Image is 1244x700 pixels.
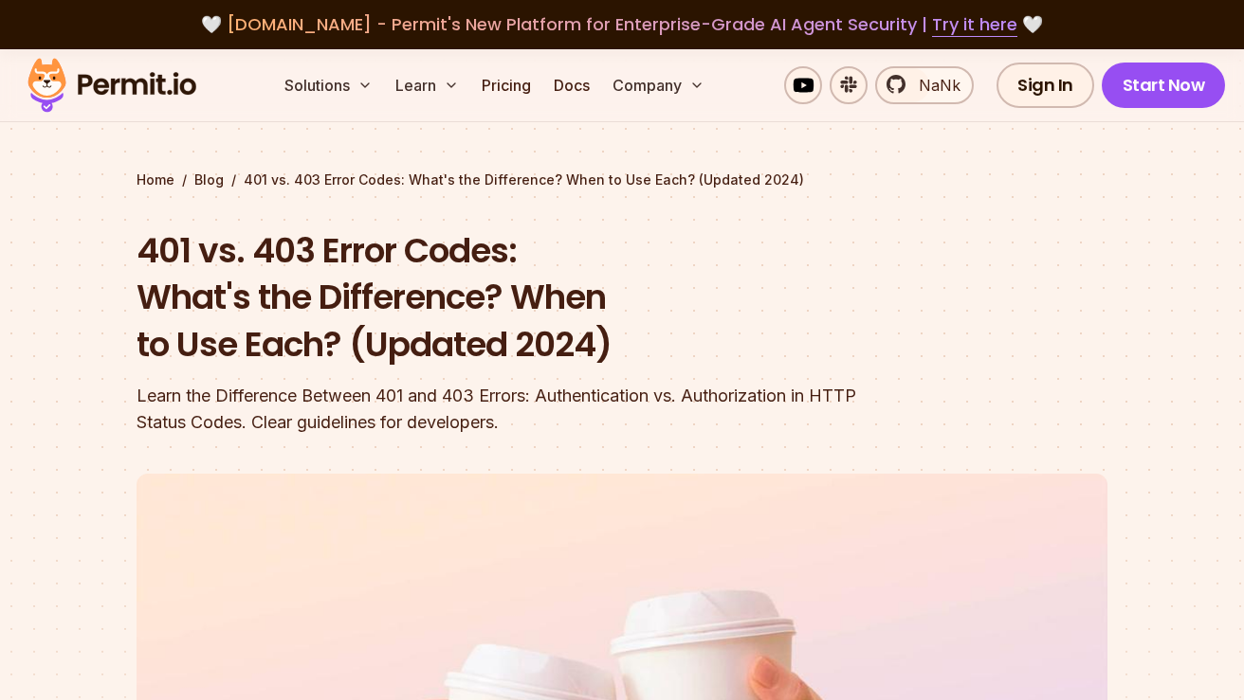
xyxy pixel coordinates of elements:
[875,66,974,104] a: NaNk
[474,66,539,104] a: Pricing
[137,171,1107,189] div: / /
[546,66,597,104] a: Docs
[997,63,1094,108] a: Sign In
[277,66,380,104] button: Solutions
[227,12,1017,36] span: [DOMAIN_NAME] - Permit's New Platform for Enterprise-Grade AI Agent Security |
[1102,63,1226,108] a: Start Now
[388,66,466,104] button: Learn
[605,66,712,104] button: Company
[137,171,174,189] a: Home
[194,171,224,189] a: Blog
[907,74,960,97] span: NaNk
[932,12,1017,37] a: Try it here
[19,53,205,117] img: Permit logo
[137,383,865,436] div: Learn the Difference Between 401 and 403 Errors: Authentication vs. Authorization in HTTP Status ...
[46,11,1198,38] div: 🤍 🤍
[137,227,865,368] h1: 401 vs. 403 Error Codes: What's the Difference? When to Use Each? (Updated 2024)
